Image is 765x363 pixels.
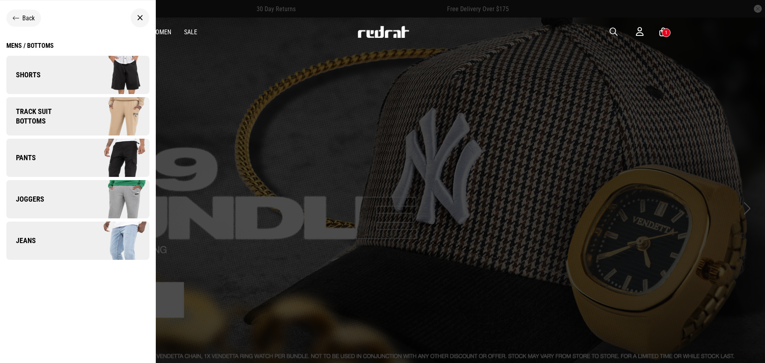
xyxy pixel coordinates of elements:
[6,236,36,245] span: Jeans
[78,179,149,219] img: Joggers
[6,42,54,56] a: Mens / Bottoms
[6,42,54,49] div: Mens / Bottoms
[6,97,149,135] a: Track Suit Bottoms Track Suit Bottoms
[6,107,80,126] span: Track Suit Bottoms
[6,3,30,27] button: Open LiveChat chat widget
[665,30,667,35] div: 1
[22,14,35,22] span: Back
[6,70,41,80] span: Shorts
[151,28,171,36] a: Women
[78,138,149,178] img: Pants
[78,55,149,95] img: Shorts
[6,56,149,94] a: Shorts Shorts
[6,153,36,163] span: Pants
[357,26,410,38] img: Redrat logo
[659,28,667,36] a: 1
[78,221,149,261] img: Jeans
[6,222,149,260] a: Jeans Jeans
[184,28,197,36] a: Sale
[80,97,149,135] img: Track Suit Bottoms
[6,139,149,177] a: Pants Pants
[6,180,149,218] a: Joggers Joggers
[6,194,44,204] span: Joggers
